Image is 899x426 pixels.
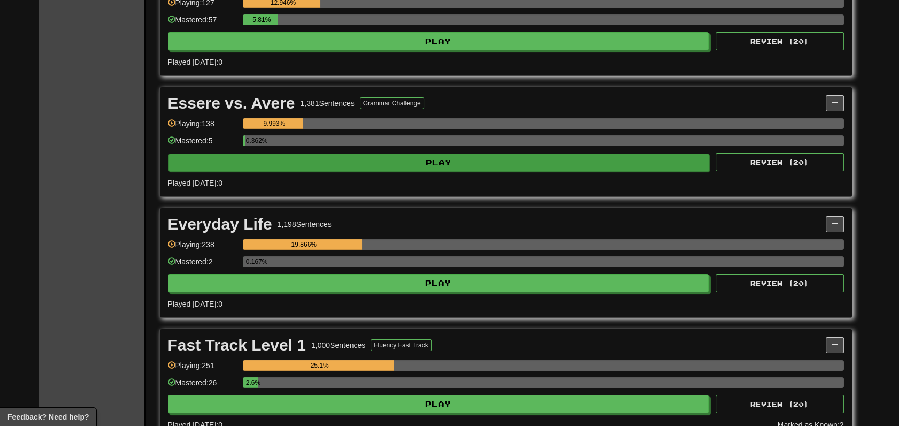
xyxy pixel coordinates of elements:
[246,118,303,129] div: 9.993%
[168,32,709,50] button: Play
[246,377,258,388] div: 2.6%
[168,118,237,136] div: Playing: 138
[246,360,394,371] div: 25.1%
[7,412,89,422] span: Open feedback widget
[311,340,365,351] div: 1,000 Sentences
[168,179,222,187] span: Played [DATE]: 0
[168,239,237,257] div: Playing: 238
[168,154,710,172] button: Play
[246,239,362,250] div: 19.866%
[168,377,237,395] div: Mastered: 26
[716,274,844,292] button: Review (20)
[168,95,295,111] div: Essere vs. Avere
[168,274,709,292] button: Play
[168,216,272,232] div: Everyday Life
[716,395,844,413] button: Review (20)
[300,98,354,109] div: 1,381 Sentences
[168,337,306,353] div: Fast Track Level 1
[168,256,237,274] div: Mastered: 2
[168,14,237,32] div: Mastered: 57
[168,58,222,66] span: Played [DATE]: 0
[168,395,709,413] button: Play
[278,219,332,230] div: 1,198 Sentences
[716,32,844,50] button: Review (20)
[371,339,431,351] button: Fluency Fast Track
[168,300,222,308] span: Played [DATE]: 0
[716,153,844,171] button: Review (20)
[168,135,237,153] div: Mastered: 5
[360,97,424,109] button: Grammar Challenge
[246,14,278,25] div: 5.81%
[168,360,237,378] div: Playing: 251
